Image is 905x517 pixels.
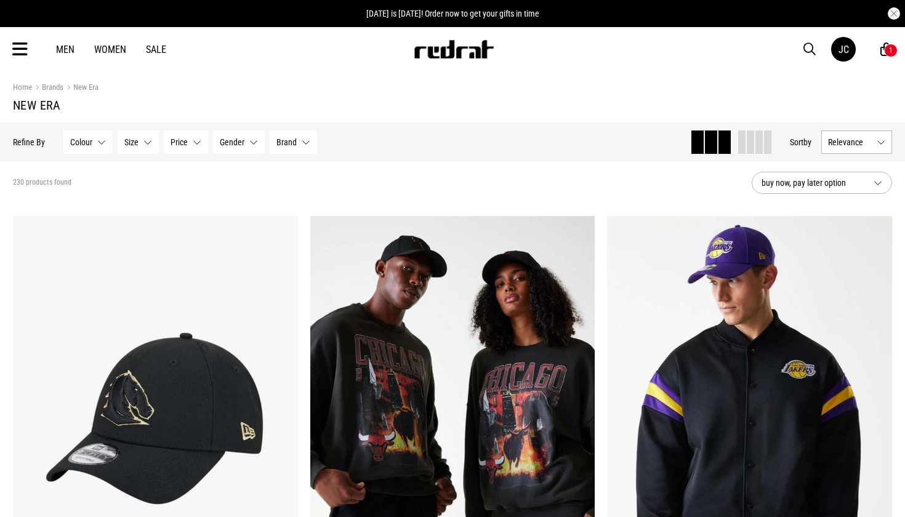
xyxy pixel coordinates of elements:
[124,137,139,147] span: Size
[828,137,872,147] span: Relevance
[213,130,265,154] button: Gender
[880,43,892,56] a: 1
[63,130,113,154] button: Colour
[118,130,159,154] button: Size
[13,178,71,188] span: 230 products found
[70,137,92,147] span: Colour
[839,44,849,55] div: JC
[171,137,188,147] span: Price
[13,82,32,92] a: Home
[366,9,539,18] span: [DATE] is [DATE]! Order now to get your gifts in time
[63,82,99,94] a: New Era
[220,137,244,147] span: Gender
[790,135,811,150] button: Sortby
[94,44,126,55] a: Women
[13,98,892,113] h1: New Era
[762,175,864,190] span: buy now, pay later option
[164,130,208,154] button: Price
[270,130,317,154] button: Brand
[276,137,297,147] span: Brand
[413,40,494,58] img: Redrat logo
[32,82,63,94] a: Brands
[56,44,74,55] a: Men
[752,172,892,194] button: buy now, pay later option
[889,46,893,55] div: 1
[821,130,892,154] button: Relevance
[13,137,45,147] p: Refine By
[146,44,166,55] a: Sale
[803,137,811,147] span: by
